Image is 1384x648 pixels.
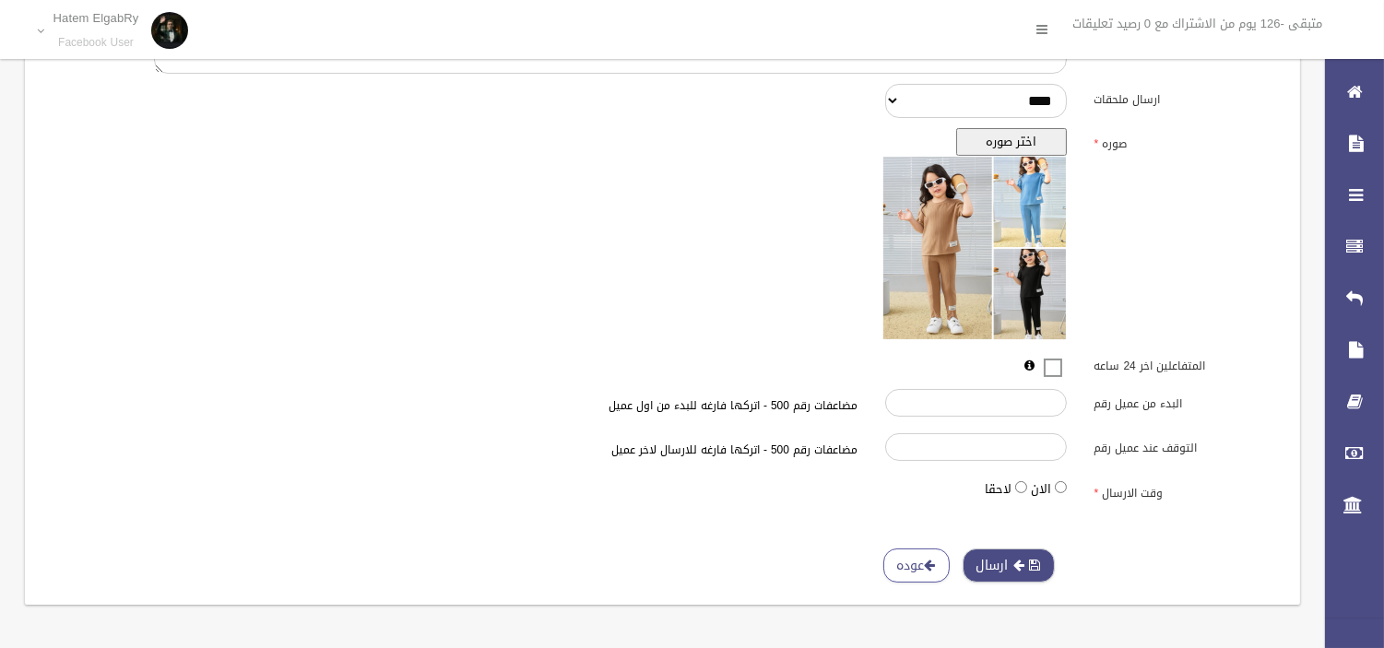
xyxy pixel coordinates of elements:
label: صوره [1081,128,1290,154]
label: ارسال ملحقات [1081,84,1290,110]
p: Hatem ElgabRy [53,11,139,25]
label: المتفاعلين اخر 24 ساعه [1081,350,1290,376]
button: اختر صوره [956,128,1067,156]
button: ارسال [963,548,1055,583]
label: لاحقا [985,478,1011,501]
img: معاينه الصوره [882,156,1067,340]
label: البدء من عميل رقم [1081,389,1290,415]
a: عوده [883,548,950,583]
label: الان [1031,478,1051,501]
label: وقت الارسال [1081,477,1290,503]
h6: مضاعفات رقم 500 - اتركها فارغه للبدء من اول عميل [363,400,858,412]
label: التوقف عند عميل رقم [1081,433,1290,459]
small: Facebook User [53,36,139,50]
h6: مضاعفات رقم 500 - اتركها فارغه للارسال لاخر عميل [363,444,858,456]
